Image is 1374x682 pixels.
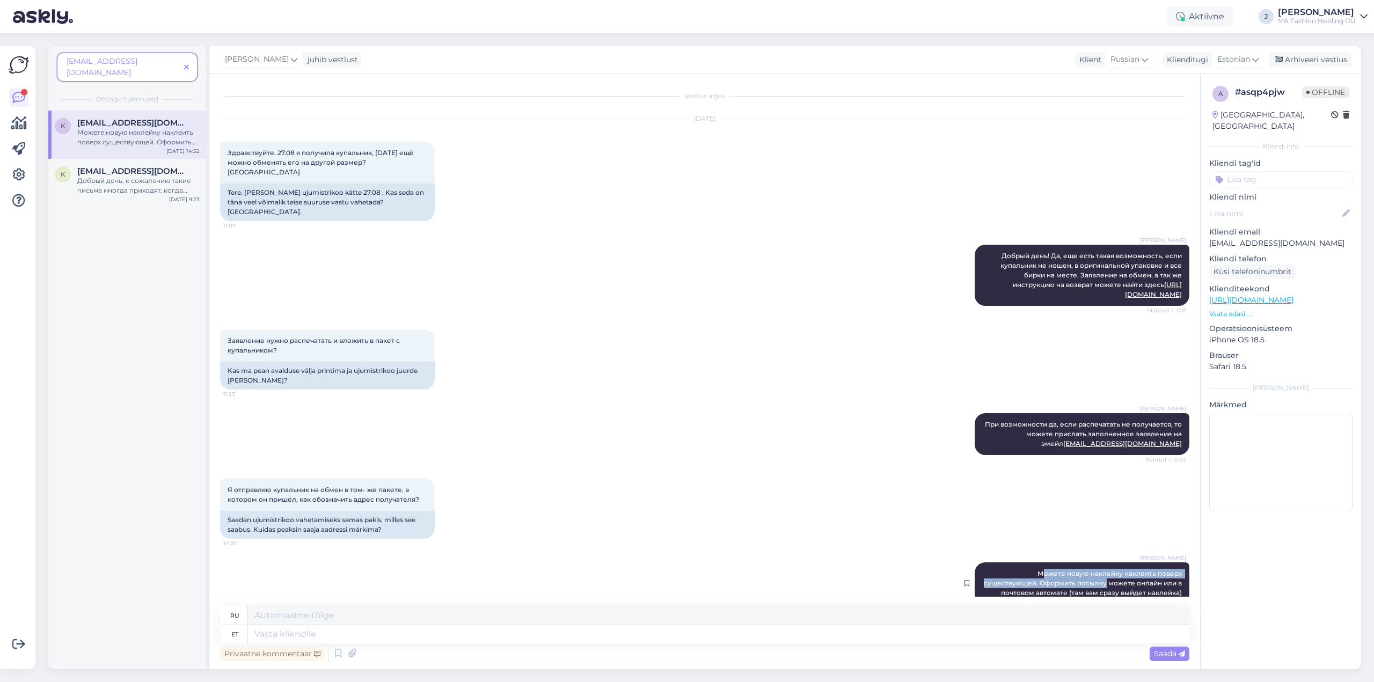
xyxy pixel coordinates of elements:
[1209,192,1353,203] p: Kliendi nimi
[1209,171,1353,187] input: Lisa tag
[1145,456,1186,464] span: Nähtud ✓ 11:24
[166,147,200,155] div: [DATE] 14:52
[985,420,1183,448] span: При возможности да, если распечатать не получается, то можете прислать заполненное заявление на э...
[61,170,65,178] span: k
[1259,9,1274,24] div: J
[1278,8,1368,25] a: [PERSON_NAME]MA Fashion Holding OÜ
[1278,8,1356,17] div: [PERSON_NAME]
[1000,252,1183,298] span: Добрый день! Да, еще есть такая возможность, если купальник не ношен, в оригинальной упаковке и в...
[1209,361,1353,372] p: Safari 18.5
[1235,86,1302,99] div: # asqp4pjw
[220,362,435,390] div: Kas ma pean avalduse välja printima ja ujumistrikoo juurde [PERSON_NAME]?
[67,56,137,77] span: [EMAIL_ADDRESS][DOMAIN_NAME]
[1146,306,1186,314] span: Nähtud ✓ 11:11
[303,54,358,65] div: juhib vestlust
[1209,334,1353,346] p: iPhone OS 18.5
[1217,54,1250,65] span: Estonian
[220,184,435,221] div: Tere. [PERSON_NAME] ujumistrikoo kätte 27.08 . Kas seda on täna veel võimalik teise suuruse vastu...
[228,486,419,503] span: Я отправляю купальник на обмен в том- же пакете, в котором он пришёл, как обозначить адрес получа...
[1209,309,1353,319] p: Vaata edasi ...
[61,122,65,130] span: k
[1209,238,1353,249] p: [EMAIL_ADDRESS][DOMAIN_NAME]
[1209,399,1353,410] p: Märkmed
[1140,236,1186,244] span: [PERSON_NAME]
[231,625,238,643] div: et
[1167,7,1233,26] div: Aktiivne
[220,114,1189,123] div: [DATE]
[1209,383,1353,393] div: [PERSON_NAME]
[169,195,200,203] div: [DATE] 9:23
[1140,405,1186,413] span: [PERSON_NAME]
[228,149,415,176] span: Здравствуйте. 27.08 я получила купальник, [DATE] ещё можно обменять его на другой размер? [GEOGRA...
[1163,54,1208,65] div: Klienditugi
[1209,158,1353,169] p: Kliendi tag'id
[1212,109,1331,132] div: [GEOGRAPHIC_DATA], [GEOGRAPHIC_DATA]
[1269,53,1351,67] div: Arhiveeri vestlus
[77,176,200,195] div: Добрый день, к сожалению такие письма иногда приходят, когда оплата поступает / регистрируется в ...
[220,511,435,539] div: Saadan ujumistrikoo vahetamiseks samas pakis, milles see saabus. Kuidas peaksin saaja aadressi mä...
[1154,649,1185,658] span: Saada
[1210,208,1340,219] input: Lisa nimi
[1218,90,1223,98] span: a
[984,569,1183,597] span: Можете новую наклейку наклеить поверх существующей. Оформить посылку можете онлайн или в почтовом...
[223,539,264,547] span: 14:25
[1075,54,1101,65] div: Klient
[77,166,189,176] span: kortan64@bk.ru
[77,128,200,147] div: Можете новую наклейку наклеить поверх существующей. Оформить посылку можете онлайн или в почтовом...
[1209,283,1353,295] p: Klienditeekond
[230,606,239,625] div: ru
[96,94,158,104] span: Otsingu tulemused
[1209,142,1353,151] div: Kliendi info
[1063,439,1182,448] a: [EMAIL_ADDRESS][DOMAIN_NAME]
[1209,226,1353,238] p: Kliendi email
[223,222,264,230] span: 11:07
[9,55,29,75] img: Askly Logo
[228,336,401,354] span: Заявление нужно распечатать и вложить в пакет с купальником?
[1209,253,1353,265] p: Kliendi telefon
[1209,295,1293,305] a: [URL][DOMAIN_NAME]
[220,91,1189,101] div: Vestlus algas
[1209,265,1296,279] div: Küsi telefoninumbrit
[225,54,289,65] span: [PERSON_NAME]
[220,647,325,661] div: Privaatne kommentaar
[1209,323,1353,334] p: Operatsioonisüsteem
[77,118,189,128] span: kortan64@bk.ru
[1302,86,1349,98] span: Offline
[1278,17,1356,25] div: MA Fashion Holding OÜ
[223,390,264,398] span: 11:23
[1209,350,1353,361] p: Brauser
[1110,54,1139,65] span: Russian
[1140,554,1186,562] span: [PERSON_NAME]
